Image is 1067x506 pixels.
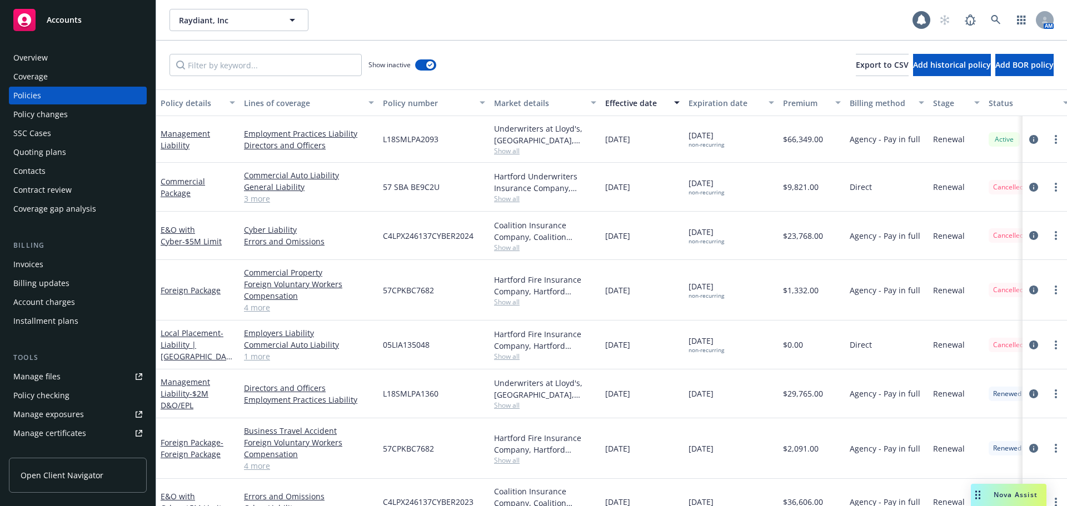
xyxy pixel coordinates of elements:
[494,352,596,361] span: Show all
[9,87,147,104] a: Policies
[13,274,69,292] div: Billing updates
[13,424,86,442] div: Manage certificates
[244,181,374,193] a: General Liability
[494,97,584,109] div: Market details
[13,368,61,385] div: Manage files
[779,89,845,116] button: Premium
[494,243,596,252] span: Show all
[1049,133,1063,146] a: more
[13,124,51,142] div: SSC Cases
[9,293,147,311] a: Account charges
[783,97,829,109] div: Premium
[9,143,147,161] a: Quoting plans
[494,194,596,203] span: Show all
[689,292,724,299] div: non-recurring
[169,9,308,31] button: Raydiant, Inc
[161,328,232,373] span: - Liability | [GEOGRAPHIC_DATA] GL/EL
[9,312,147,330] a: Installment plans
[929,89,984,116] button: Stage
[182,236,222,247] span: - $5M Limit
[933,388,965,399] span: Renewal
[169,54,362,76] input: Filter by keyword...
[161,97,223,109] div: Policy details
[494,455,596,465] span: Show all
[494,171,596,194] div: Hartford Underwriters Insurance Company, Hartford Insurance Group
[494,400,596,410] span: Show all
[1027,181,1040,194] a: circleInformation
[9,240,147,251] div: Billing
[244,327,374,339] a: Employers Liability
[383,284,434,296] span: 57CPKBC7682
[244,382,374,394] a: Directors and Officers
[368,60,411,69] span: Show inactive
[783,133,823,145] span: $66,349.00
[605,443,630,454] span: [DATE]
[856,54,909,76] button: Export to CSV
[9,124,147,142] a: SSC Cases
[13,181,72,199] div: Contract review
[244,97,362,109] div: Lines of coverage
[689,189,724,196] div: non-recurring
[161,437,223,459] span: - Foreign Package
[244,339,374,350] a: Commercial Auto Liability
[605,97,667,109] div: Effective date
[244,490,374,502] a: Errors and Omissions
[971,484,1046,506] button: Nova Assist
[1049,442,1063,455] a: more
[9,368,147,385] a: Manage files
[783,284,819,296] span: $1,332.00
[850,284,920,296] span: Agency - Pay in full
[993,389,1021,399] span: Renewed
[783,339,803,350] span: $0.00
[13,87,41,104] div: Policies
[244,394,374,405] a: Employment Practices Liability
[684,89,779,116] button: Expiration date
[850,97,912,109] div: Billing method
[1027,133,1040,146] a: circleInformation
[383,443,434,454] span: 57CPKBC7682
[9,181,147,199] a: Contract review
[993,285,1024,295] span: Cancelled
[689,97,762,109] div: Expiration date
[913,54,991,76] button: Add historical policy
[1027,387,1040,400] a: circleInformation
[161,285,221,295] a: Foreign Package
[9,4,147,36] a: Accounts
[994,490,1038,499] span: Nova Assist
[156,89,240,116] button: Policy details
[244,302,374,313] a: 4 more
[244,350,374,362] a: 1 more
[995,54,1054,76] button: Add BOR policy
[689,388,714,399] span: [DATE]
[9,387,147,404] a: Policy checking
[689,129,724,148] span: [DATE]
[13,255,43,273] div: Invoices
[383,230,473,242] span: C4LPX246137CYBER2024
[9,424,147,442] a: Manage certificates
[689,226,724,245] span: [DATE]
[13,312,78,330] div: Installment plans
[161,128,210,151] a: Management Liability
[933,133,965,145] span: Renewal
[689,347,724,354] div: non-recurring
[971,484,985,506] div: Drag to move
[383,339,430,350] span: 05LIA135048
[9,200,147,218] a: Coverage gap analysis
[783,443,819,454] span: $2,091.00
[244,425,374,437] a: Business Travel Accident
[378,89,490,116] button: Policy number
[605,230,630,242] span: [DATE]
[933,284,965,296] span: Renewal
[490,89,601,116] button: Market details
[494,328,596,352] div: Hartford Fire Insurance Company, Hartford Insurance Group
[244,278,374,302] a: Foreign Voluntary Workers Compensation
[9,106,147,123] a: Policy changes
[1049,229,1063,242] a: more
[494,377,596,400] div: Underwriters at Lloyd's, [GEOGRAPHIC_DATA], [PERSON_NAME] of [GEOGRAPHIC_DATA], RT Specialty Insu...
[993,443,1021,453] span: Renewed
[783,181,819,193] span: $9,821.00
[934,9,956,31] a: Start snowing
[9,405,147,423] span: Manage exposures
[850,181,872,193] span: Direct
[933,181,965,193] span: Renewal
